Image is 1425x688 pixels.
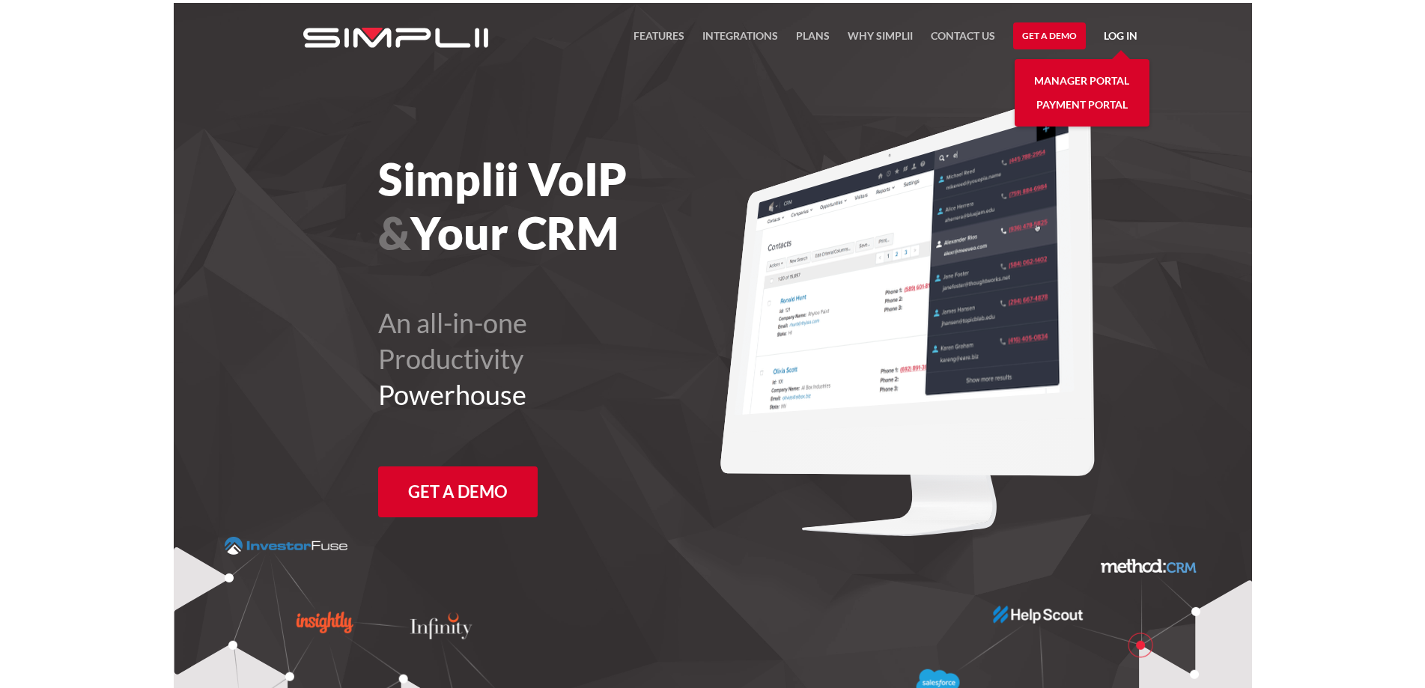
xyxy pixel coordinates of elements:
a: Log in [1104,27,1137,49]
h1: Simplii VoIP Your CRM [378,152,795,260]
a: Payment Portal [1036,93,1128,117]
a: Why Simplii [848,27,913,54]
a: Manager Portal [1034,69,1129,93]
a: home [288,3,488,73]
h2: An all-in-one Productivity [378,305,795,413]
a: Integrations [702,27,778,54]
a: Get a Demo [378,466,538,517]
a: Contact US [931,27,995,54]
a: Plans [796,27,830,54]
span: & [378,206,410,260]
img: Simplii [303,28,488,48]
span: Powerhouse [378,378,526,411]
a: FEATURES [633,27,684,54]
